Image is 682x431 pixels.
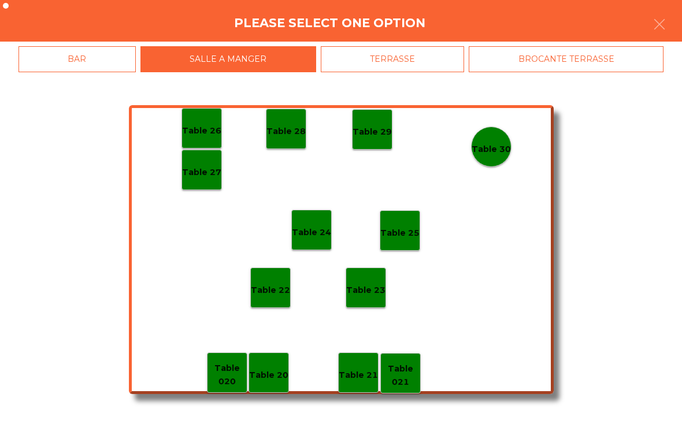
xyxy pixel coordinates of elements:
[339,369,378,382] p: Table 21
[380,226,420,240] p: Table 25
[381,362,420,388] p: Table 021
[234,14,425,32] h4: Please select one option
[292,226,331,239] p: Table 24
[266,125,306,138] p: Table 28
[182,166,221,179] p: Table 27
[140,46,316,72] div: SALLE A MANGER
[353,125,392,139] p: Table 29
[251,284,290,297] p: Table 22
[321,46,465,72] div: TERRASSE
[182,124,221,138] p: Table 26
[472,143,511,156] p: Table 30
[346,284,386,297] p: Table 23
[207,362,247,388] p: Table 020
[18,46,136,72] div: BAR
[469,46,664,72] div: BROCANTE TERRASSE
[249,369,288,382] p: Table 20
